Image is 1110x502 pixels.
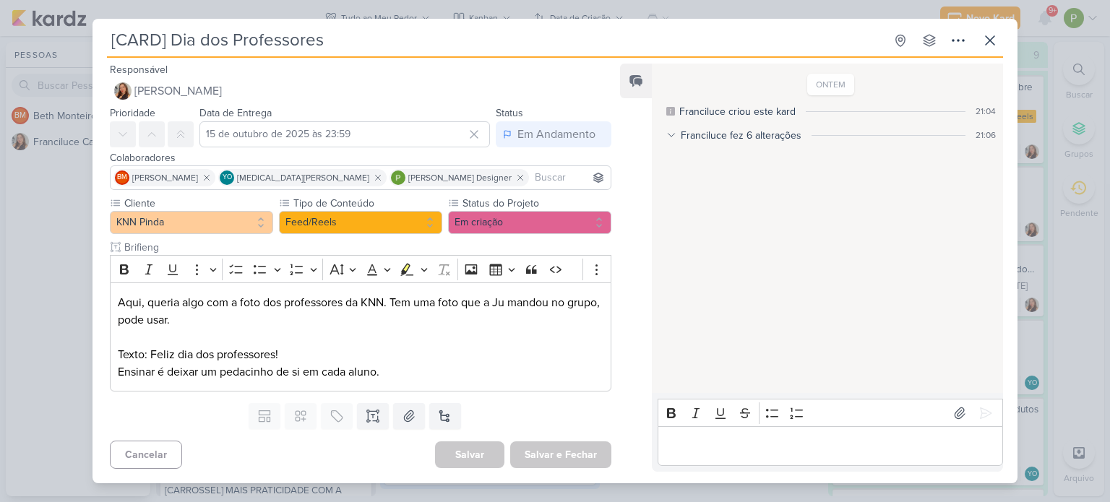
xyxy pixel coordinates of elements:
[658,426,1003,466] div: Editor editing area: main
[658,399,1003,427] div: Editor toolbar
[496,121,611,147] button: Em Andamento
[279,211,442,234] button: Feed/Reels
[110,441,182,469] button: Cancelar
[110,211,273,234] button: KNN Pinda
[532,169,608,186] input: Buscar
[110,282,611,391] div: Editor editing area: main
[118,363,603,381] p: Ensinar é deixar um pedacinho de si em cada aluno.
[134,82,222,100] span: [PERSON_NAME]
[448,211,611,234] button: Em criação
[666,107,675,116] div: Este log é visível à todos no kard
[118,346,603,363] p: Texto: Feliz dia dos professores!
[114,82,132,100] img: Franciluce Carvalho
[110,64,168,76] label: Responsável
[408,171,512,184] span: [PERSON_NAME] Designer
[976,129,996,142] div: 21:06
[517,126,595,143] div: Em Andamento
[496,107,523,119] label: Status
[115,170,129,185] div: Beth Monteiro
[679,104,796,119] div: Franciluce criou este kard
[220,170,234,185] div: Yasmin Oliveira
[110,78,611,104] button: [PERSON_NAME]
[223,174,232,181] p: YO
[237,171,369,184] span: [MEDICAL_DATA][PERSON_NAME]
[123,196,273,211] label: Cliente
[110,150,611,165] div: Colaboradores
[118,294,603,329] p: Aqui, queria algo com a foto dos professores da KNN. Tem uma foto que a Ju mandou no grupo, pode ...
[461,196,611,211] label: Status do Projeto
[292,196,442,211] label: Tipo de Conteúdo
[107,27,885,53] input: Kard Sem Título
[681,128,801,143] div: Franciluce fez 6 alterações
[110,107,155,119] label: Prioridade
[121,240,611,255] input: Texto sem título
[391,170,405,185] img: Paloma Paixão Designer
[199,121,490,147] input: Select a date
[110,255,611,283] div: Editor toolbar
[199,107,272,119] label: Data de Entrega
[132,171,198,184] span: [PERSON_NAME]
[976,105,996,118] div: 21:04
[117,174,127,181] p: BM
